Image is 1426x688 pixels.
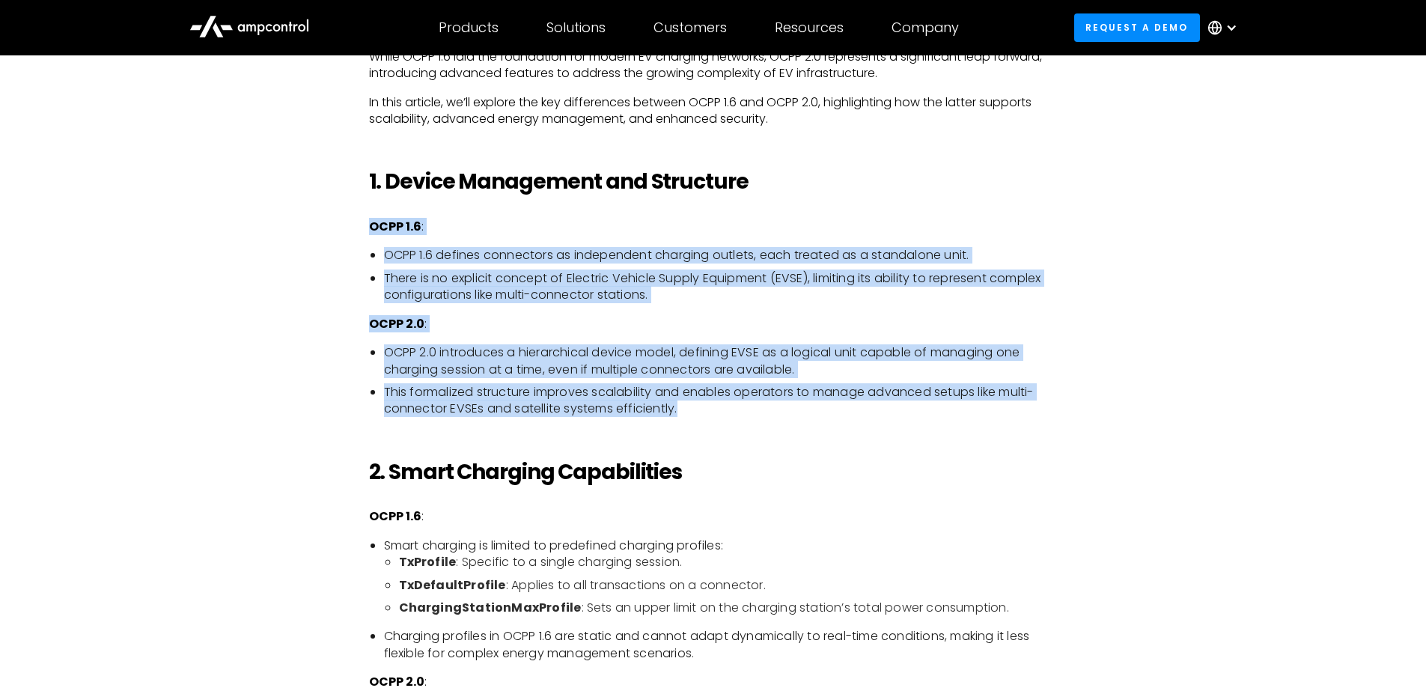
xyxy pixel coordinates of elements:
div: Solutions [546,19,606,36]
li: Charging profiles in OCPP 1.6 are static and cannot adapt dynamically to real-time conditions, ma... [384,628,1058,662]
li: : Applies to all transactions on a connector. [399,577,1058,594]
p: In this article, we’ll explore the key differences between OCPP 1.6 and OCPP 2.0, highlighting ho... [369,94,1058,128]
strong: TxProfile [399,553,457,570]
div: Company [892,19,959,36]
p: : [369,219,1058,235]
div: Products [439,19,499,36]
li: : Sets an upper limit on the charging station’s total power consumption. [399,600,1058,616]
li: Smart charging is limited to predefined charging profiles: [384,538,1058,617]
li: OCPP 2.0 introduces a hierarchical device model, defining EVSE as a logical unit capable of manag... [384,344,1058,378]
strong: OCPP 2.0 [369,315,424,332]
p: : [369,508,1058,525]
strong: ChargingStationMaxProfile [399,599,582,616]
div: Resources [775,19,844,36]
strong: 2. Smart Charging Capabilities [369,457,682,487]
p: : [369,316,1058,332]
strong: 1. Device Management and Structure [369,167,749,196]
strong: OCPP 1.6 [369,508,421,525]
strong: OCPP 1.6 [369,218,421,235]
a: Request a demo [1074,13,1200,41]
div: Customers [653,19,727,36]
li: OCPP 1.6 defines connectors as independent charging outlets, each treated as a standalone unit. [384,247,1058,264]
li: There is no explicit concept of Electric Vehicle Supply Equipment (EVSE), limiting its ability to... [384,270,1058,304]
li: : Specific to a single charging session. [399,554,1058,570]
strong: TxDefaultProfile [399,576,506,594]
li: This formalized structure improves scalability and enables operators to manage advanced setups li... [384,384,1058,418]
